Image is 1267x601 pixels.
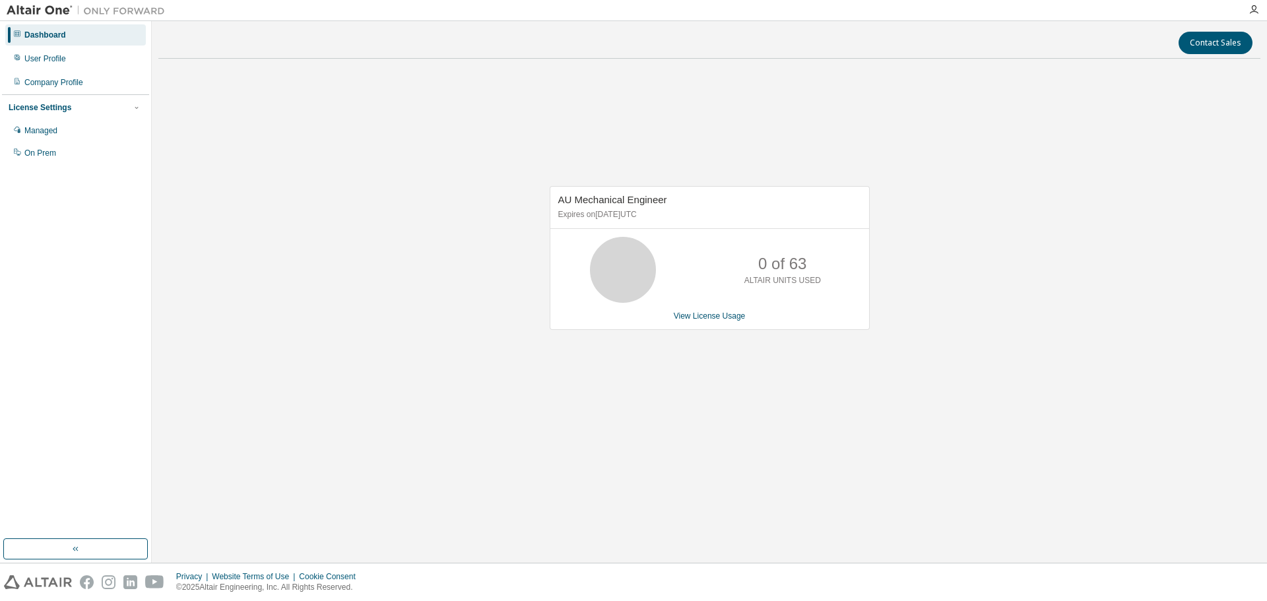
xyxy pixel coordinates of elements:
[212,571,299,582] div: Website Terms of Use
[9,102,71,113] div: License Settings
[7,4,172,17] img: Altair One
[176,582,364,593] p: © 2025 Altair Engineering, Inc. All Rights Reserved.
[80,575,94,589] img: facebook.svg
[744,275,821,286] p: ALTAIR UNITS USED
[299,571,363,582] div: Cookie Consent
[758,253,806,275] p: 0 of 63
[176,571,212,582] div: Privacy
[24,148,56,158] div: On Prem
[24,77,83,88] div: Company Profile
[102,575,115,589] img: instagram.svg
[1179,32,1252,54] button: Contact Sales
[558,209,858,220] p: Expires on [DATE] UTC
[4,575,72,589] img: altair_logo.svg
[123,575,137,589] img: linkedin.svg
[558,194,667,205] span: AU Mechanical Engineer
[24,30,66,40] div: Dashboard
[24,125,57,136] div: Managed
[674,311,746,321] a: View License Usage
[145,575,164,589] img: youtube.svg
[24,53,66,64] div: User Profile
